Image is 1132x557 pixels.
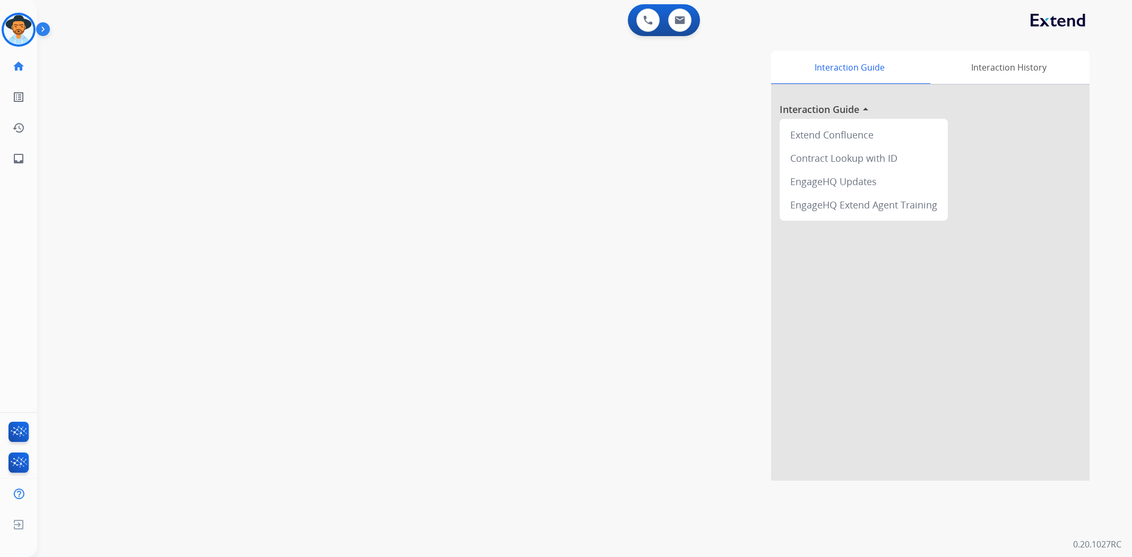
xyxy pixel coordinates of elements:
[4,15,33,45] img: avatar
[12,121,25,134] mat-icon: history
[12,60,25,73] mat-icon: home
[784,146,944,170] div: Contract Lookup with ID
[12,91,25,103] mat-icon: list_alt
[771,51,928,84] div: Interaction Guide
[784,170,944,193] div: EngageHQ Updates
[784,123,944,146] div: Extend Confluence
[12,152,25,165] mat-icon: inbox
[1073,538,1121,551] p: 0.20.1027RC
[928,51,1090,84] div: Interaction History
[784,193,944,216] div: EngageHQ Extend Agent Training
